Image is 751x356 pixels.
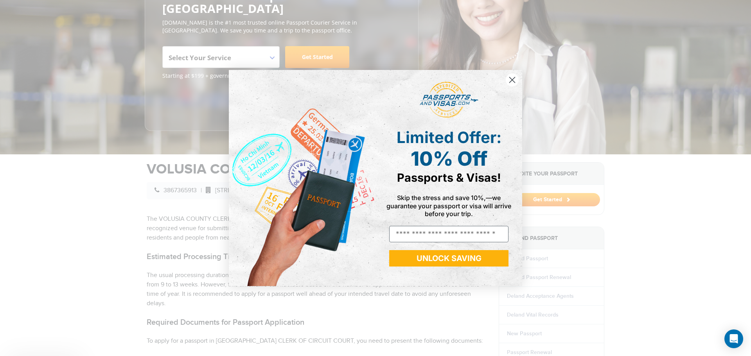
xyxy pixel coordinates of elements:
[411,147,487,170] span: 10% Off
[724,329,743,348] div: Open Intercom Messenger
[397,128,501,147] span: Limited Offer:
[386,194,511,217] span: Skip the stress and save 10%,—we guarantee your passport or visa will arrive before your trip.
[420,82,478,118] img: passports and visas
[389,250,508,267] button: UNLOCK SAVING
[505,73,519,87] button: Close dialog
[229,70,375,286] img: de9cda0d-0715-46ca-9a25-073762a91ba7.png
[397,171,501,184] span: Passports & Visas!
